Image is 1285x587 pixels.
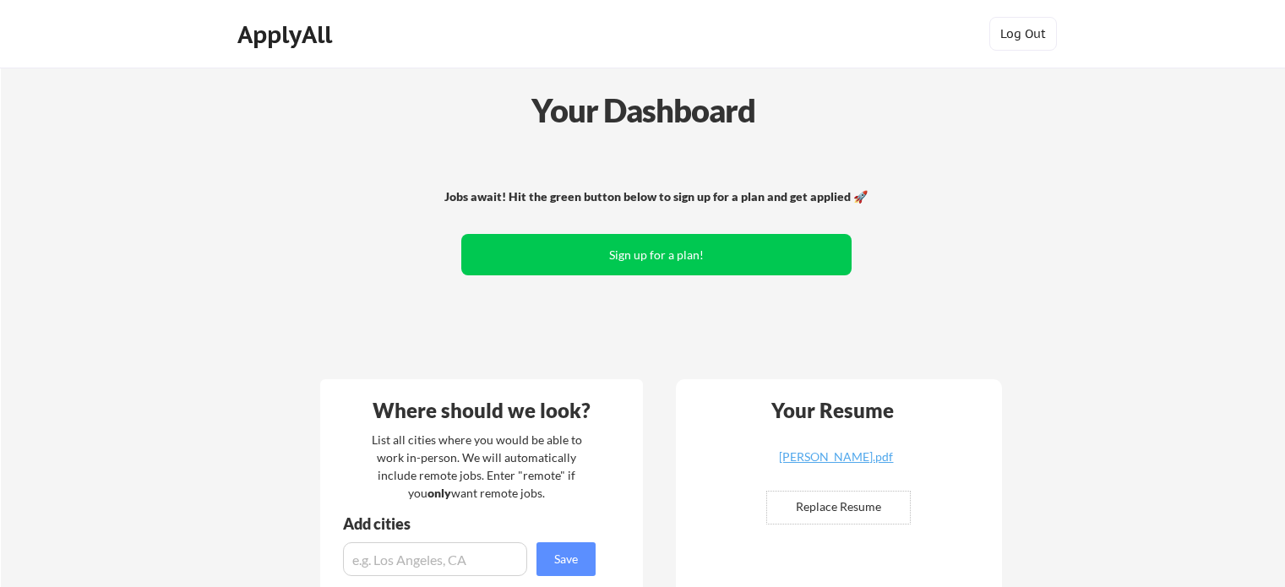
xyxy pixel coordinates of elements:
[736,451,937,463] div: [PERSON_NAME].pdf
[536,542,596,576] button: Save
[736,451,937,477] a: [PERSON_NAME].pdf
[343,542,527,576] input: e.g. Los Angeles, CA
[461,234,852,275] button: Sign up for a plan!
[361,431,593,502] div: List all cities where you would be able to work in-person. We will automatically include remote j...
[749,400,917,421] div: Your Resume
[989,17,1057,51] button: Log Out
[427,486,451,500] strong: only
[324,400,639,421] div: Where should we look?
[440,188,873,205] div: Jobs await! Hit the green button below to sign up for a plan and get applied 🚀
[237,20,337,49] div: ApplyAll
[343,516,600,531] div: Add cities
[2,86,1285,134] div: Your Dashboard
